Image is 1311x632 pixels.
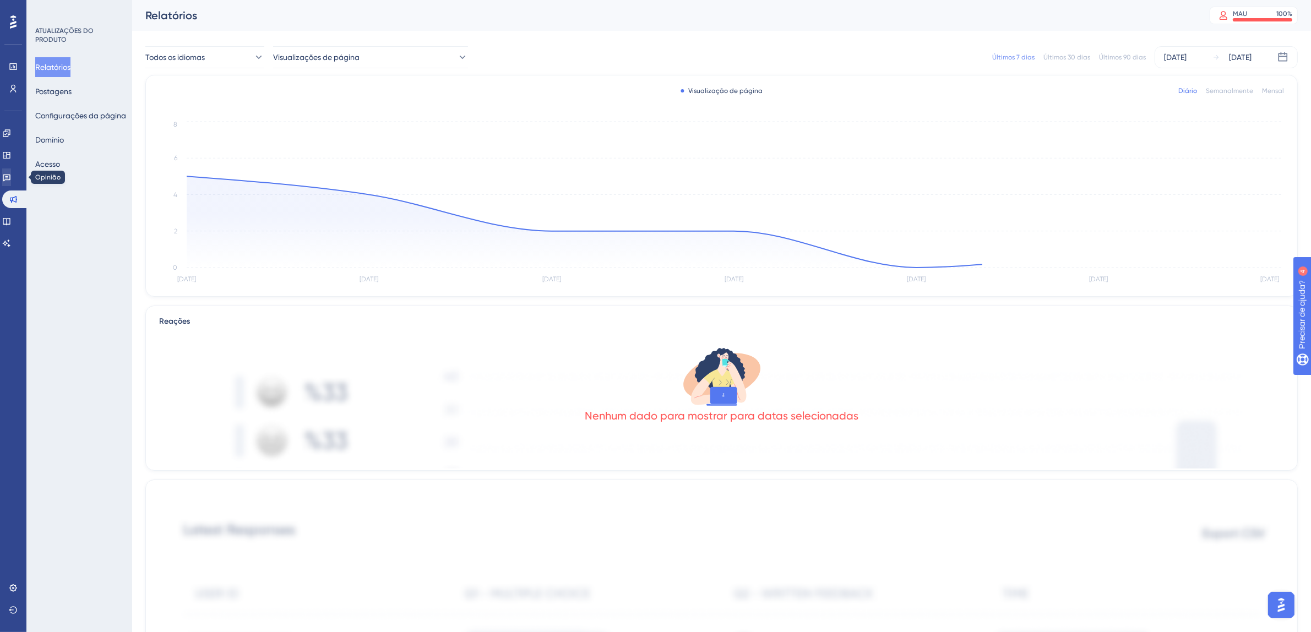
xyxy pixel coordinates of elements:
[1262,87,1284,95] font: Mensal
[102,7,106,13] font: 4
[1229,53,1252,62] font: [DATE]
[173,191,177,199] tspan: 4
[1233,10,1247,18] font: MAU
[35,160,60,168] font: Acesso
[35,111,126,120] font: Configurações da página
[26,5,95,13] font: Precisar de ajuda?
[174,155,177,162] tspan: 6
[35,81,72,101] button: Postagens
[1090,276,1108,284] tspan: [DATE]
[177,276,196,284] tspan: [DATE]
[725,276,743,284] tspan: [DATE]
[1043,53,1090,61] font: Últimos 30 dias
[360,276,378,284] tspan: [DATE]
[174,227,177,235] tspan: 2
[35,57,70,77] button: Relatórios
[1276,10,1287,18] font: 100
[688,87,763,95] font: Visualização de página
[1206,87,1253,95] font: Semanalmente
[173,264,177,271] tspan: 0
[273,46,468,68] button: Visualizações de página
[1164,53,1187,62] font: [DATE]
[173,121,177,128] tspan: 8
[1260,276,1279,284] tspan: [DATE]
[992,53,1035,61] font: Últimos 7 dias
[145,53,205,62] font: Todos os idiomas
[1287,10,1292,18] font: %
[35,106,126,126] button: Configurações da página
[542,276,561,284] tspan: [DATE]
[907,276,926,284] tspan: [DATE]
[35,154,60,174] button: Acesso
[35,63,70,72] font: Relatórios
[1265,589,1298,622] iframe: Iniciador do Assistente de IA do UserGuiding
[35,87,72,96] font: Postagens
[145,46,264,68] button: Todos os idiomas
[273,53,360,62] font: Visualizações de página
[1178,87,1197,95] font: Diário
[35,27,94,43] font: ATUALIZAÇÕES DO PRODUTO
[35,135,64,144] font: Domínio
[585,409,858,422] font: Nenhum dado para mostrar para datas selecionadas
[35,130,64,150] button: Domínio
[159,317,190,326] font: Reações
[1099,53,1146,61] font: Últimos 90 dias
[145,9,197,22] font: Relatórios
